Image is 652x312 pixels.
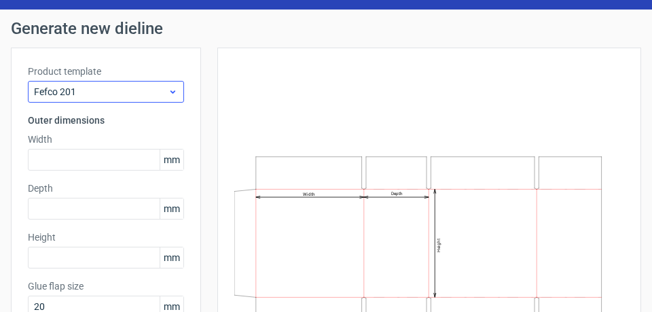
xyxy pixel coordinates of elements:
label: Height [28,230,184,244]
label: Glue flap size [28,279,184,293]
label: Depth [28,181,184,195]
h3: Outer dimensions [28,114,184,127]
span: mm [160,150,183,170]
text: Height [437,239,442,252]
span: Fefco 201 [34,85,168,99]
text: Depth [392,191,403,196]
h1: Generate new dieline [11,20,641,37]
span: mm [160,198,183,219]
span: mm [160,247,183,268]
label: Product template [28,65,184,78]
text: Width [303,192,315,197]
label: Width [28,133,184,146]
